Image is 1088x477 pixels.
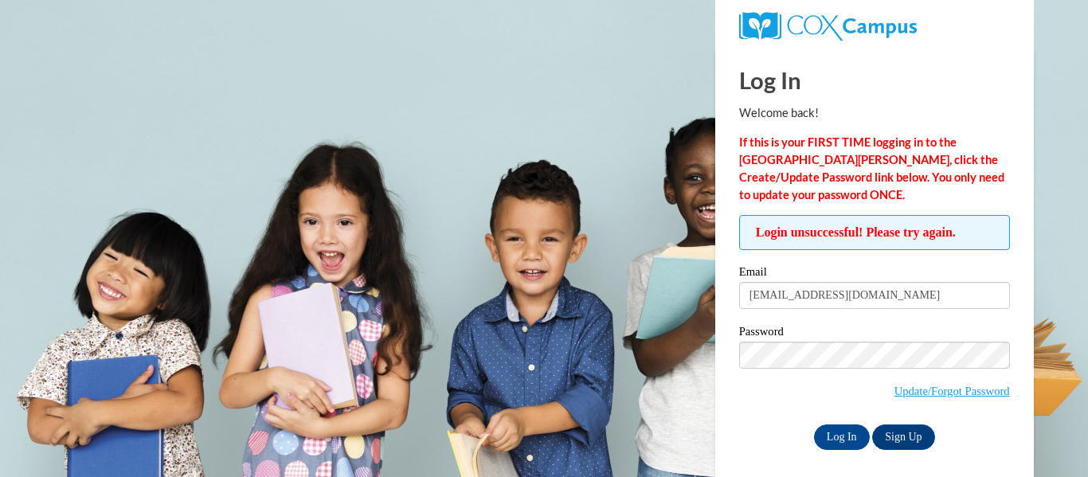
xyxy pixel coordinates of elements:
[739,18,917,32] a: COX Campus
[739,266,1010,282] label: Email
[814,424,870,450] input: Log In
[739,64,1010,96] h1: Log In
[739,215,1010,250] span: Login unsuccessful! Please try again.
[894,385,1010,397] a: Update/Forgot Password
[739,104,1010,122] p: Welcome back!
[739,326,1010,342] label: Password
[872,424,934,450] a: Sign Up
[739,12,917,41] img: COX Campus
[739,135,1004,201] strong: If this is your FIRST TIME logging in to the [GEOGRAPHIC_DATA][PERSON_NAME], click the Create/Upd...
